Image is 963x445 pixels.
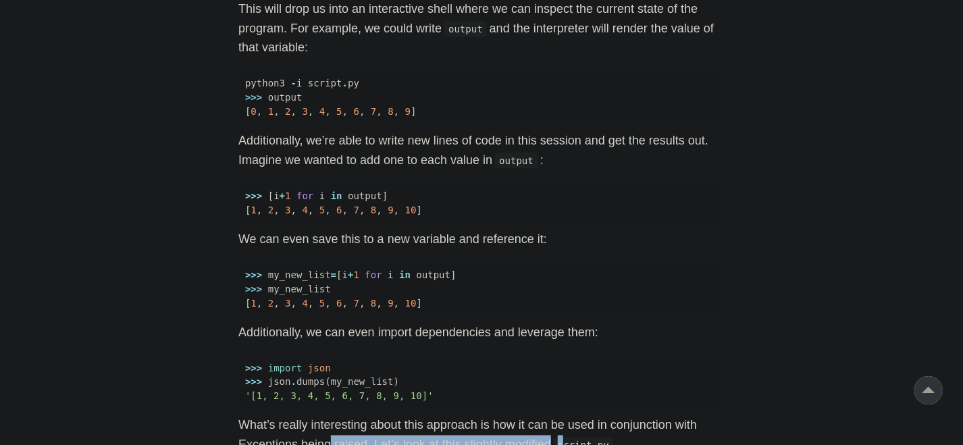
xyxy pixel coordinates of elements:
span: , [274,298,279,309]
span: ) [394,377,399,388]
span: = [331,269,336,280]
span: . [291,377,296,388]
span: ] [411,106,416,117]
span: , [394,106,399,117]
span: , [308,106,313,117]
span: 7 [354,205,359,215]
span: py [348,78,359,88]
span: 9 [388,298,393,309]
span: 6 [336,205,342,215]
span: script [308,78,342,88]
span: 1 [251,298,256,309]
span: '[1, 2, 3, 4, 5, 6, 7, 8, 9, 10]' [245,391,434,402]
span: i [319,190,325,201]
span: [ [245,205,251,215]
span: 5 [319,298,325,309]
span: 9 [388,205,393,215]
span: in [331,190,342,201]
span: >>> [245,284,262,294]
span: import [268,363,303,373]
span: 7 [354,298,359,309]
span: 10 [405,298,417,309]
p: Additionally, we’re able to write new lines of code in this session and get the results out. Imag... [238,131,725,170]
span: i [342,269,348,280]
span: 1 [285,190,290,201]
span: json [308,363,331,373]
span: , [291,106,296,117]
code: output [495,153,538,169]
span: dumps [296,377,325,388]
span: , [274,106,279,117]
span: 2 [268,298,274,309]
span: ] [382,190,388,201]
span: in [399,269,411,280]
span: , [359,106,365,117]
span: my_new_list [268,284,331,294]
span: , [308,298,313,309]
span: , [325,205,330,215]
span: 1 [268,106,274,117]
span: , [376,298,382,309]
span: output [417,269,451,280]
span: , [376,106,382,117]
span: , [291,298,296,309]
span: 5 [336,106,342,117]
span: ] [450,269,456,280]
span: for [296,190,313,201]
span: 3 [303,106,308,117]
span: , [359,298,365,309]
span: 6 [336,298,342,309]
span: 2 [268,205,274,215]
code: output [444,21,487,37]
span: + [348,269,353,280]
p: Additionally, we can even import dependencies and leverage them: [238,323,725,342]
span: [ [336,269,342,280]
span: 2 [285,106,290,117]
span: , [325,106,330,117]
span: 4 [319,106,325,117]
span: 8 [388,106,393,117]
span: + [280,190,285,201]
p: We can even save this to a new variable and reference it: [238,230,725,249]
span: 8 [371,205,376,215]
span: >>> [245,377,262,388]
span: 4 [303,298,308,309]
span: i [274,190,279,201]
span: 7 [371,106,376,117]
span: 3 [285,298,290,309]
span: 10 [405,205,417,215]
span: my_new_list [268,269,331,280]
span: , [359,205,365,215]
span: my_new_list [331,377,394,388]
span: python3 [245,78,285,88]
span: ] [417,298,422,309]
span: ( [325,377,330,388]
span: i [296,78,302,88]
span: 5 [319,205,325,215]
span: , [257,106,262,117]
span: - [291,78,296,88]
span: 4 [303,205,308,215]
span: >>> [245,269,262,280]
span: >>> [245,363,262,373]
span: >>> [245,190,262,201]
span: , [325,298,330,309]
a: go to top [914,376,943,404]
span: 6 [354,106,359,117]
span: 3 [285,205,290,215]
span: , [376,205,382,215]
span: , [342,205,348,215]
span: . [342,78,348,88]
span: , [257,298,262,309]
span: , [394,205,399,215]
span: , [257,205,262,215]
span: , [342,106,348,117]
span: 9 [405,106,411,117]
span: , [308,205,313,215]
span: 8 [371,298,376,309]
span: output [348,190,382,201]
span: , [342,298,348,309]
span: 0 [251,106,256,117]
span: 1 [354,269,359,280]
span: 1 [251,205,256,215]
